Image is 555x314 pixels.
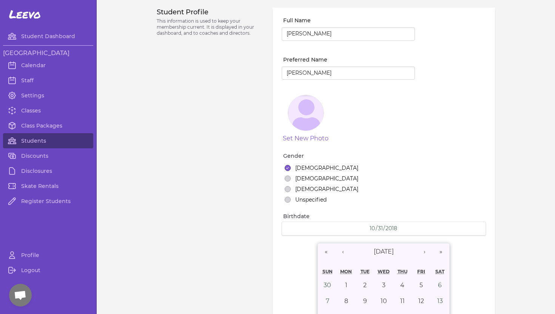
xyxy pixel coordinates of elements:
abbr: Thursday [398,269,407,274]
label: [DEMOGRAPHIC_DATA] [295,185,358,193]
a: Classes [3,103,93,118]
abbr: October 10, 2018 [381,297,387,305]
button: October 3, 2018 [374,277,393,293]
button: October 9, 2018 [356,293,375,309]
a: Staff [3,73,93,88]
input: YYYY [385,225,398,232]
abbr: October 7, 2018 [326,297,329,305]
abbr: October 11, 2018 [400,297,405,305]
abbr: October 3, 2018 [382,282,385,289]
span: Leevo [9,8,41,21]
a: Logout [3,263,93,278]
span: [DATE] [374,248,394,255]
button: October 11, 2018 [393,293,412,309]
button: October 7, 2018 [318,293,337,309]
div: Open chat [9,284,32,306]
button: September 30, 2018 [318,277,337,293]
button: › [416,243,433,260]
label: Preferred Name [283,56,415,63]
button: October 4, 2018 [393,277,412,293]
button: October 2, 2018 [356,277,375,293]
abbr: October 2, 2018 [363,282,367,289]
abbr: October 4, 2018 [400,282,404,289]
span: / [383,225,385,232]
a: Skate Rentals [3,179,93,194]
a: Profile [3,248,93,263]
a: Students [3,133,93,148]
button: Set New Photo [283,134,328,143]
abbr: Wednesday [378,269,390,274]
abbr: October 13, 2018 [437,297,443,305]
a: Calendar [3,58,93,73]
a: Register Students [3,194,93,209]
abbr: October 12, 2018 [418,297,424,305]
abbr: October 5, 2018 [419,282,423,289]
button: [DATE] [351,243,416,260]
a: Discounts [3,148,93,163]
a: Class Packages [3,118,93,133]
a: Student Dashboard [3,29,93,44]
button: October 5, 2018 [412,277,431,293]
label: [DEMOGRAPHIC_DATA] [295,164,358,172]
button: October 13, 2018 [431,293,450,309]
label: Birthdate [283,212,486,220]
span: / [376,225,378,232]
button: ‹ [335,243,351,260]
abbr: Tuesday [361,269,370,274]
label: Gender [283,152,486,160]
label: [DEMOGRAPHIC_DATA] [295,175,358,182]
button: October 12, 2018 [412,293,431,309]
abbr: October 8, 2018 [344,297,348,305]
abbr: Monday [340,269,352,274]
abbr: October 1, 2018 [345,282,347,289]
h3: Student Profile [157,8,264,17]
label: Unspecified [295,196,327,203]
button: October 8, 2018 [337,293,356,309]
label: Full Name [283,17,415,24]
abbr: October 9, 2018 [363,297,367,305]
abbr: Sunday [322,269,333,274]
button: October 10, 2018 [374,293,393,309]
button: October 6, 2018 [431,277,450,293]
abbr: October 6, 2018 [438,282,442,289]
button: October 1, 2018 [337,277,356,293]
abbr: Saturday [435,269,444,274]
a: Disclosures [3,163,93,179]
input: Richard Button [282,27,415,41]
p: This information is used to keep your membership current. It is displayed in your dashboard, and ... [157,18,264,36]
abbr: Friday [417,269,425,274]
a: Settings [3,88,93,103]
h3: [GEOGRAPHIC_DATA] [3,49,93,58]
input: Richard [282,66,415,80]
abbr: September 30, 2018 [324,282,331,289]
button: » [433,243,449,260]
input: DD [378,225,383,232]
input: MM [369,225,376,232]
button: « [318,243,335,260]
